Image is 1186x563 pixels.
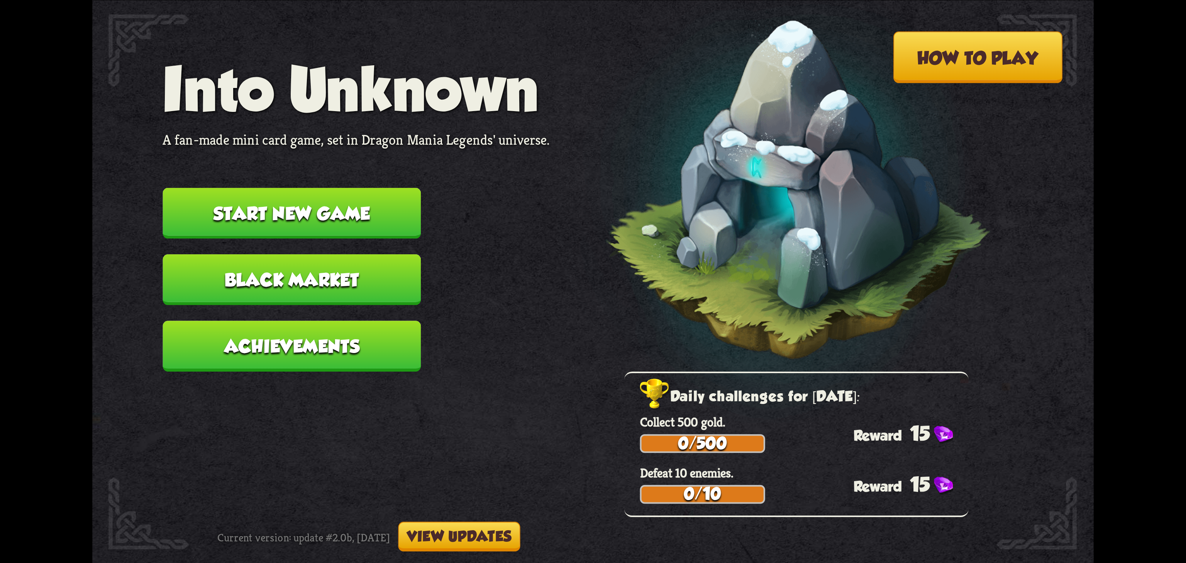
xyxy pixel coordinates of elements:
div: 15 [854,422,969,445]
div: Current version: update #2.0b, [DATE] [217,522,520,551]
h1: Into Unknown [163,55,550,123]
p: Collect 500 gold. [640,414,969,430]
div: 0/10 [642,486,764,502]
button: How to play [893,31,1062,83]
div: 0/500 [642,436,764,451]
button: Black Market [163,254,421,305]
button: View updates [398,522,520,551]
img: Golden_Trophy_Icon.png [640,379,671,410]
p: Defeat 10 enemies. [640,465,969,481]
button: Achievements [163,321,421,372]
button: Start new game [163,188,421,238]
p: A fan-made mini card game, set in Dragon Mania Legends' universe. [163,130,550,149]
h2: Daily challenges for [DATE]: [640,385,969,410]
div: 15 [854,473,969,495]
